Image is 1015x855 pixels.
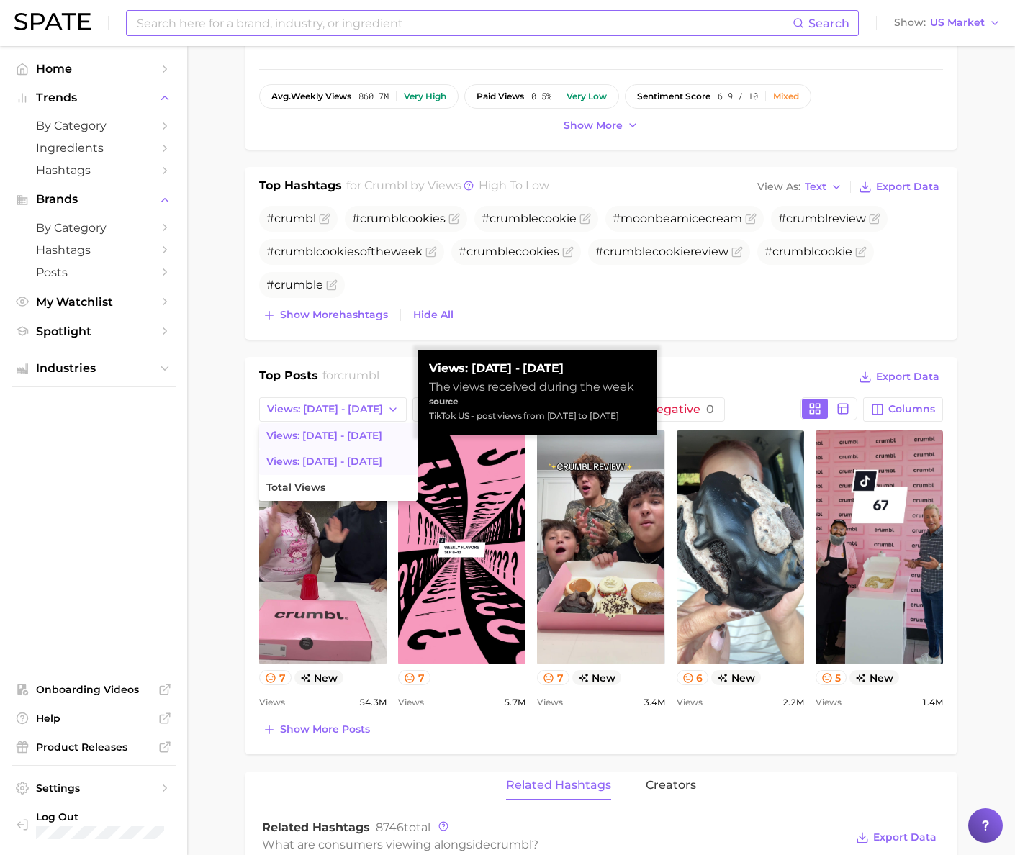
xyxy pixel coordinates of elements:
span: Export Data [876,181,939,193]
button: Flag as miscategorized or irrelevant [731,246,743,258]
button: Brands [12,189,176,210]
span: Settings [36,782,151,795]
button: 5 [816,670,847,685]
span: Show more [564,119,623,132]
span: Views: [DATE] - [DATE] [266,430,382,442]
span: Export Data [873,831,937,843]
a: by Category [12,114,176,137]
span: 54.3m [359,694,387,711]
span: Hashtags [36,243,151,257]
a: Help [12,707,176,729]
span: Columns [888,403,935,415]
span: crumbl [603,245,645,258]
span: crumbl [364,178,407,192]
input: Search here for a brand, industry, or ingredient [135,11,793,35]
span: crumbl [490,212,531,225]
span: crumbl [490,838,532,851]
div: TikTok US - post views from [DATE] to [DATE] [429,409,645,423]
button: Trends [12,87,176,109]
span: 8746 [376,820,404,834]
span: crumbl [274,212,316,225]
span: Show more posts [280,723,370,736]
button: 6 [677,670,709,685]
span: # ecookies [459,245,559,258]
span: View As [757,183,800,191]
span: #moonbeamicecream [613,212,742,225]
span: Ingredients [36,141,151,155]
button: Show more posts [259,720,374,740]
span: Total Views [266,481,325,494]
h1: Top Posts [259,367,318,389]
div: Mixed [773,91,799,101]
span: Search [808,17,849,30]
h2: for [322,367,379,389]
button: sentiment score6.9 / 10Mixed [625,84,811,109]
span: Views [398,694,424,711]
span: new [572,670,622,685]
h2: for by Views [346,177,549,197]
span: Show more hashtags [280,309,388,321]
span: sentiment score [637,91,710,101]
span: 5.7m [504,694,525,711]
span: Help [36,712,151,725]
span: crumbl [338,368,379,382]
button: Export Data [855,367,943,387]
button: Show morehashtags [259,305,392,325]
a: Onboarding Videos [12,679,176,700]
span: high to low [479,178,549,192]
span: Hashtags [36,163,151,177]
button: Flag as miscategorized or irrelevant [745,213,757,225]
span: # ecookie [482,212,577,225]
span: Home [36,62,151,76]
span: 2.2m [782,694,804,711]
span: Views [816,694,842,711]
button: Flag as miscategorized or irrelevant [869,213,880,225]
button: Show more [560,116,642,135]
button: Flag as miscategorized or irrelevant [562,246,574,258]
span: crumbl [772,245,814,258]
span: Trends [36,91,151,104]
span: Views [537,694,563,711]
button: View AsText [754,178,846,196]
span: crumbl [786,212,828,225]
span: new [294,670,344,685]
span: 6.9 / 10 [718,91,758,101]
a: My Watchlist [12,291,176,313]
span: weekly views [271,91,351,101]
span: Hide All [413,309,454,321]
span: # review [778,212,866,225]
span: crumbl [274,278,316,291]
button: Export Data [855,177,943,197]
span: # cookies [352,212,446,225]
span: new [849,670,899,685]
span: Views [259,694,285,711]
span: 0 [706,402,714,416]
span: 860.7m [358,91,389,101]
span: 1.4m [921,694,943,711]
span: Related Hashtags [262,820,370,834]
a: Posts [12,261,176,284]
a: Home [12,58,176,80]
span: # ecookiereview [595,245,728,258]
span: Spotlight [36,325,151,338]
strong: source [429,396,459,407]
span: # e [266,278,323,291]
button: Flag as miscategorized or irrelevant [448,213,460,225]
span: # cookiesoftheweek [266,245,423,258]
span: by Category [36,119,151,132]
a: Hashtags [12,239,176,261]
button: Export Data [852,828,940,848]
button: Flag as miscategorized or irrelevant [319,213,330,225]
span: Log Out [36,810,183,823]
a: Settings [12,777,176,799]
button: 7 [398,670,430,685]
span: crumbl [360,212,402,225]
abbr: average [271,91,291,101]
span: Posts [36,266,151,279]
a: Ingredients [12,137,176,159]
div: Very low [567,91,607,101]
a: Hashtags [12,159,176,181]
a: Product Releases [12,736,176,758]
button: Flag as miscategorized or irrelevant [579,213,591,225]
a: Log out. Currently logged in with e-mail kerianne.adler@unilever.com. [12,806,176,843]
